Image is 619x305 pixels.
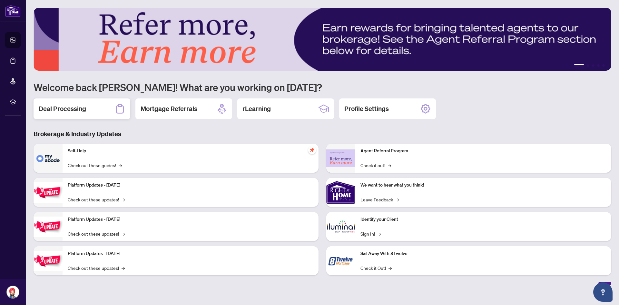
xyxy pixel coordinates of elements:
a: Check out these updates!→ [68,264,125,271]
img: Profile Icon [7,286,19,298]
p: Platform Updates - [DATE] [68,216,313,223]
button: 3 [592,64,594,67]
span: → [122,230,125,237]
a: Leave Feedback→ [360,196,399,203]
span: → [378,230,381,237]
p: Sail Away With 8Twelve [360,250,606,257]
button: 5 [602,64,605,67]
img: Agent Referral Program [326,149,355,167]
h2: rLearning [242,104,271,113]
img: Platform Updates - July 8, 2025 [34,217,63,237]
span: → [388,264,392,271]
img: Slide 0 [34,8,611,71]
p: Platform Updates - [DATE] [68,250,313,257]
span: → [122,196,125,203]
button: Open asap [593,282,613,302]
a: Check it Out!→ [360,264,392,271]
img: We want to hear what you think! [326,178,355,207]
img: Self-Help [34,144,63,173]
button: 2 [587,64,589,67]
a: Sign In!→ [360,230,381,237]
span: → [396,196,399,203]
p: Platform Updates - [DATE] [68,182,313,189]
img: Platform Updates - July 21, 2025 [34,182,63,203]
img: logo [5,5,21,17]
button: 4 [597,64,600,67]
a: Check it out!→ [360,162,391,169]
a: Check out these updates!→ [68,196,125,203]
span: → [388,162,391,169]
h1: Welcome back [PERSON_NAME]! What are you working on [DATE]? [34,81,611,93]
img: Sail Away With 8Twelve [326,246,355,275]
p: Self-Help [68,147,313,155]
h3: Brokerage & Industry Updates [34,129,611,138]
p: Identify your Client [360,216,606,223]
img: Platform Updates - June 23, 2025 [34,251,63,271]
h2: Profile Settings [344,104,389,113]
img: Identify your Client [326,212,355,241]
span: → [122,264,125,271]
p: We want to hear what you think! [360,182,606,189]
span: → [119,162,122,169]
p: Agent Referral Program [360,147,606,155]
h2: Mortgage Referrals [141,104,197,113]
button: 1 [574,64,584,67]
h2: Deal Processing [39,104,86,113]
a: Check out these updates!→ [68,230,125,237]
a: Check out these guides!→ [68,162,122,169]
span: pushpin [308,146,316,154]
